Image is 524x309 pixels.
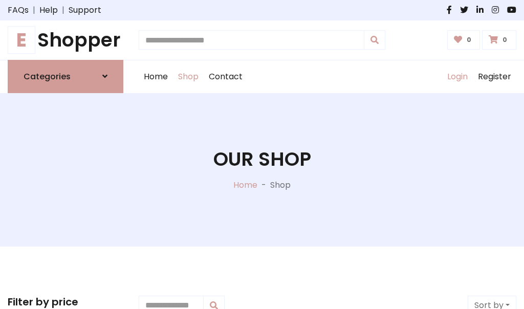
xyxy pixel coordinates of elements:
[473,60,516,93] a: Register
[500,35,510,45] span: 0
[257,179,270,191] p: -
[270,179,291,191] p: Shop
[58,4,69,16] span: |
[8,296,123,308] h5: Filter by price
[24,72,71,81] h6: Categories
[213,148,311,171] h1: Our Shop
[139,60,173,93] a: Home
[8,29,123,52] h1: Shopper
[482,30,516,50] a: 0
[69,4,101,16] a: Support
[447,30,481,50] a: 0
[464,35,474,45] span: 0
[204,60,248,93] a: Contact
[233,179,257,191] a: Home
[29,4,39,16] span: |
[173,60,204,93] a: Shop
[39,4,58,16] a: Help
[8,60,123,93] a: Categories
[8,4,29,16] a: FAQs
[442,60,473,93] a: Login
[8,29,123,52] a: EShopper
[8,26,35,54] span: E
